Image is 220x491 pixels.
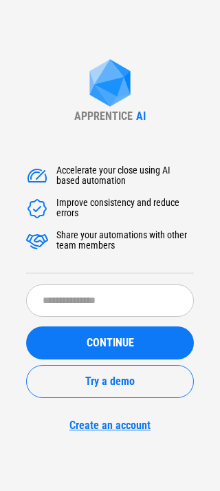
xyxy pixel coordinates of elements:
[26,165,48,187] img: Accelerate
[26,198,48,220] img: Accelerate
[82,59,137,109] img: Apprentice AI
[56,230,194,252] div: Share your automations with other team members
[26,419,194,432] a: Create an account
[85,376,135,387] span: Try a demo
[87,337,134,348] span: CONTINUE
[56,198,194,220] div: Improve consistency and reduce errors
[26,326,194,359] button: CONTINUE
[26,230,48,252] img: Accelerate
[26,365,194,398] button: Try a demo
[74,109,133,123] div: APPRENTICE
[136,109,146,123] div: AI
[56,165,194,187] div: Accelerate your close using AI based automation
